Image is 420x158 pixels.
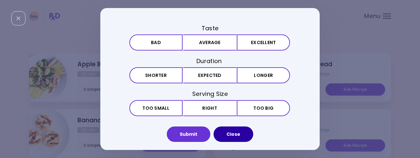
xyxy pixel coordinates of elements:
[129,90,291,98] h3: Serving Size
[11,11,25,25] div: Close
[237,67,290,83] button: Longer
[129,100,183,116] button: Too small
[214,126,253,142] button: Close
[237,34,290,51] button: Excellent
[183,100,236,116] button: Right
[167,126,210,142] button: Submit
[183,34,236,51] button: Average
[129,34,183,51] button: Bad
[142,106,170,110] span: Too small
[129,67,183,83] button: Shorter
[129,24,291,32] h3: Taste
[183,67,236,83] button: Expected
[129,57,291,65] h3: Duration
[129,123,291,131] h3: How frequently would you cook this recipe?
[237,100,290,116] button: Too big
[253,106,274,110] span: Too big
